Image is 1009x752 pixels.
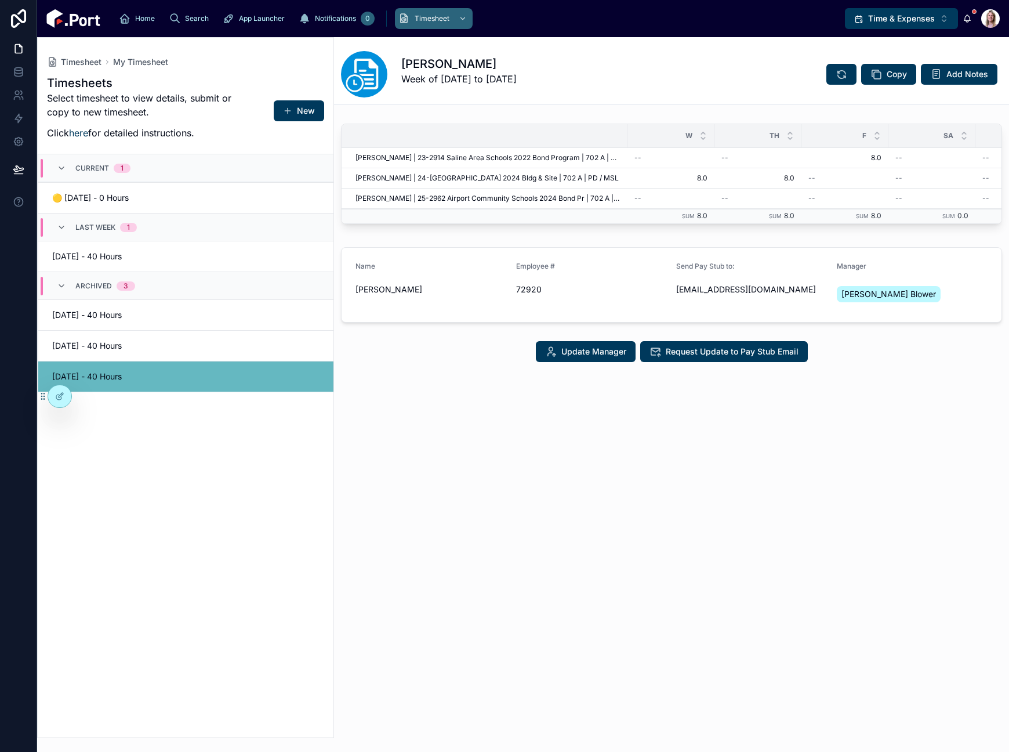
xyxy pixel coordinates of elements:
span: F [862,131,866,140]
span: -- [721,194,728,203]
button: Select Button [845,8,958,29]
span: [DATE] - 40 Hours [52,371,179,382]
small: Sum [682,213,695,219]
a: [DATE] - 40 Hours [38,241,333,272]
span: Employee # [516,262,555,270]
a: My Timesheet [113,56,168,68]
span: Notifications [315,14,356,23]
span: -- [721,153,728,162]
span: Th [770,131,779,140]
span: -- [982,194,989,203]
span: -- [634,194,641,203]
span: Sa [943,131,953,140]
span: Update Manager [561,346,626,357]
span: [PERSON_NAME] | 23-2914 Saline Area Schools 2022 Bond Program | 702 A | PROJECT DIRECTOR [355,153,620,162]
span: [EMAIL_ADDRESS][DOMAIN_NAME] [676,284,827,295]
a: here [69,127,88,139]
small: Sum [856,213,869,219]
span: Current [75,164,109,173]
h1: [PERSON_NAME] [401,56,517,72]
span: Time & Expenses [868,13,935,24]
span: -- [634,153,641,162]
span: -- [808,173,815,183]
span: -- [895,173,902,183]
small: Sum [942,213,955,219]
a: [DATE] - 40 Hours [38,361,333,392]
span: Manager [837,262,866,270]
span: Add Notes [946,68,988,80]
button: New [274,100,324,121]
div: 1 [127,223,130,232]
span: -- [808,194,815,203]
span: Archived [75,281,112,291]
span: 0.0 [957,211,968,220]
p: Select timesheet to view details, submit or copy to new timesheet. [47,91,237,119]
span: [PERSON_NAME] | 24-[GEOGRAPHIC_DATA] 2024 Bldg & Site | 702 A | PD / MSL [355,173,619,183]
a: 🟡 [DATE] - 0 Hours [38,182,333,213]
span: 72920 [516,284,667,295]
a: [DATE] - 40 Hours [38,330,333,361]
span: Last Week [75,223,115,232]
span: [PERSON_NAME] [355,284,507,295]
span: 8.0 [784,211,794,220]
span: 8.0 [808,153,881,162]
span: W [685,131,692,140]
a: App Launcher [219,8,293,29]
span: 8.0 [871,211,881,220]
a: Search [165,8,217,29]
span: Timesheet [415,14,449,23]
a: [DATE] - 40 Hours [38,299,333,330]
span: 8.0 [634,173,707,183]
span: [PERSON_NAME] | 25-2962 Airport Community Schools 2024 Bond Pr | 702 A | PD / MSL [355,194,620,203]
a: Home [115,8,163,29]
span: -- [982,173,989,183]
span: [DATE] - 40 Hours [52,309,179,321]
p: Click for detailed instructions. [47,126,237,140]
p: Week of [DATE] to [DATE] [401,72,517,86]
span: Timesheet [61,56,101,68]
span: Name [355,262,375,270]
span: App Launcher [239,14,285,23]
span: -- [895,194,902,203]
h1: Timesheets [47,75,237,91]
span: Home [135,14,155,23]
div: 0 [361,12,375,26]
button: Copy [861,64,916,85]
div: 3 [124,281,128,291]
span: Request Update to Pay Stub Email [666,346,799,357]
span: -- [982,153,989,162]
span: 8.0 [721,173,794,183]
div: scrollable content [110,6,845,31]
small: Sum [769,213,782,219]
span: [DATE] - 40 Hours [52,251,179,262]
span: Copy [887,68,907,80]
img: App logo [46,9,100,28]
a: Notifications0 [295,8,378,29]
span: [PERSON_NAME] Blower [841,288,936,300]
span: Search [185,14,209,23]
span: -- [895,153,902,162]
span: 🟡 [DATE] - 0 Hours [52,192,179,204]
a: Timesheet [395,8,473,29]
span: [DATE] - 40 Hours [52,340,179,352]
button: Request Update to Pay Stub Email [640,341,808,362]
span: 8.0 [697,211,707,220]
button: Update Manager [536,341,636,362]
span: Send Pay Stub to: [676,262,735,270]
a: Timesheet [47,56,101,68]
div: 1 [121,164,124,173]
button: Add Notes [921,64,997,85]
